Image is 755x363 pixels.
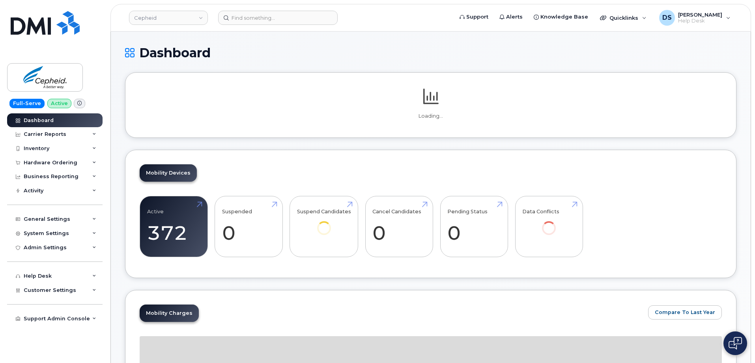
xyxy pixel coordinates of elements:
span: Compare To Last Year [655,308,715,316]
a: Data Conflicts [522,201,576,246]
a: Suspend Candidates [297,201,351,246]
button: Compare To Last Year [648,305,722,320]
a: Cancel Candidates 0 [372,201,426,253]
a: Active 372 [147,201,200,253]
h1: Dashboard [125,46,736,60]
p: Loading... [140,113,722,120]
a: Suspended 0 [222,201,275,253]
a: Pending Status 0 [447,201,501,253]
a: Mobility Charges [140,305,199,322]
img: Open chat [729,337,742,350]
a: Mobility Devices [140,164,197,182]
